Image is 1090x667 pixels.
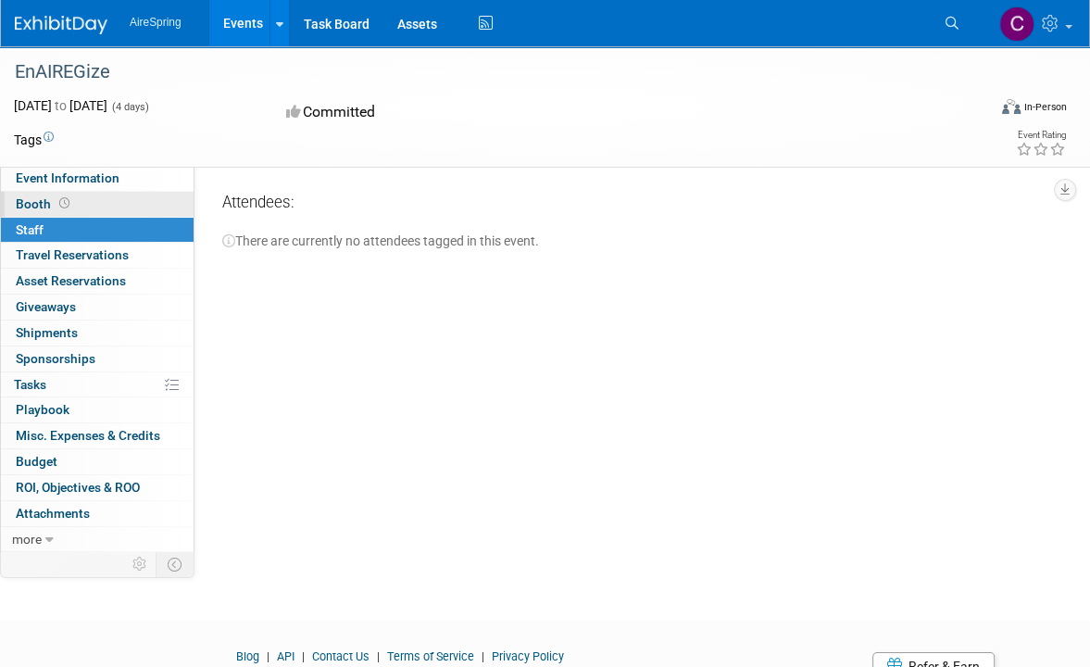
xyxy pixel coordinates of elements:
[16,170,119,185] span: Event Information
[297,649,309,663] span: |
[16,402,69,417] span: Playbook
[312,649,370,663] a: Contact Us
[16,299,76,314] span: Giveaways
[1,527,194,552] a: more
[110,101,149,113] span: (4 days)
[1,372,194,397] a: Tasks
[262,649,274,663] span: |
[236,649,259,663] a: Blog
[492,649,564,663] a: Privacy Policy
[15,16,107,34] img: ExhibitDay
[222,216,1039,250] div: There are currently no attendees tagged in this event.
[1,321,194,346] a: Shipments
[1,423,194,448] a: Misc. Expenses & Credits
[1,295,194,320] a: Giveaways
[1,192,194,217] a: Booth
[1016,131,1066,140] div: Event Rating
[16,273,126,288] span: Asset Reservations
[477,649,489,663] span: |
[16,196,73,211] span: Booth
[1,346,194,371] a: Sponsorships
[1002,99,1021,114] img: Format-Inperson.png
[903,96,1067,124] div: Event Format
[16,325,78,340] span: Shipments
[16,428,160,443] span: Misc. Expenses & Credits
[14,98,107,113] span: [DATE] [DATE]
[16,351,95,366] span: Sponsorships
[999,6,1034,42] img: Christine Silvestri
[281,96,608,129] div: Committed
[222,192,1039,216] div: Attendees:
[157,552,194,576] td: Toggle Event Tabs
[387,649,474,663] a: Terms of Service
[1,243,194,268] a: Travel Reservations
[16,247,129,262] span: Travel Reservations
[372,649,384,663] span: |
[14,131,54,149] td: Tags
[1,449,194,474] a: Budget
[16,480,140,495] span: ROI, Objectives & ROO
[1,475,194,500] a: ROI, Objectives & ROO
[124,552,157,576] td: Personalize Event Tab Strip
[1,397,194,422] a: Playbook
[277,649,294,663] a: API
[130,16,182,29] span: AireSpring
[1,166,194,191] a: Event Information
[1023,100,1067,114] div: In-Person
[16,506,90,521] span: Attachments
[14,377,46,392] span: Tasks
[16,454,57,469] span: Budget
[1,269,194,294] a: Asset Reservations
[8,56,964,89] div: EnAIREGize
[1,218,194,243] a: Staff
[52,98,69,113] span: to
[16,222,44,237] span: Staff
[56,196,73,210] span: Booth not reserved yet
[1,501,194,526] a: Attachments
[12,532,42,547] span: more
